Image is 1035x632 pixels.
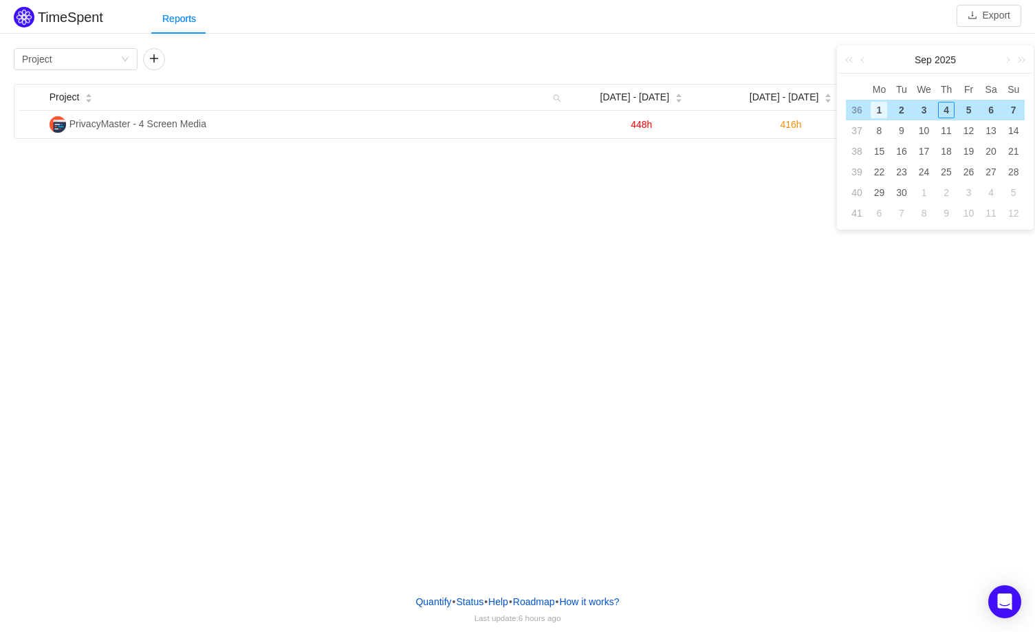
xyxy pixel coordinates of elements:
div: 5 [1005,184,1022,201]
td: October 7, 2025 [891,203,913,224]
div: 4 [938,102,955,118]
span: Su [1002,83,1025,96]
span: • [453,596,456,607]
td: October 10, 2025 [957,203,980,224]
td: October 9, 2025 [935,203,958,224]
div: 28 [1005,164,1022,180]
div: 14 [1005,122,1022,139]
div: 15 [871,143,887,160]
a: Quantify [415,591,452,612]
div: 6 [871,205,887,221]
td: October 6, 2025 [868,203,891,224]
span: Th [935,83,958,96]
span: Fr [957,83,980,96]
span: 448h [631,119,652,130]
div: 10 [961,205,977,221]
div: 27 [983,164,999,180]
div: 13 [983,122,999,139]
div: 1 [916,184,933,201]
div: 9 [938,205,955,221]
td: September 25, 2025 [935,162,958,182]
td: October 8, 2025 [913,203,935,224]
td: September 28, 2025 [1002,162,1025,182]
td: 36 [846,100,868,120]
th: Mon [868,79,891,100]
td: September 23, 2025 [891,162,913,182]
div: 20 [983,143,999,160]
td: September 6, 2025 [980,100,1003,120]
div: 3 [916,102,933,118]
div: Reports [151,3,207,34]
td: September 21, 2025 [1002,141,1025,162]
span: PrivacyMaster - 4 Screen Media [69,118,206,129]
th: Sun [1002,79,1025,100]
td: September 14, 2025 [1002,120,1025,141]
td: 41 [846,203,868,224]
div: 9 [893,122,910,139]
button: icon: downloadExport [957,5,1021,27]
button: icon: plus [143,48,165,70]
div: 7 [893,205,910,221]
span: Tu [891,83,913,96]
th: Fri [957,79,980,100]
span: [DATE] - [DATE] [600,90,670,105]
div: 17 [916,143,933,160]
td: September 30, 2025 [891,182,913,203]
div: 21 [1005,143,1022,160]
td: September 10, 2025 [913,120,935,141]
span: • [484,596,488,607]
div: 8 [871,122,887,139]
td: September 11, 2025 [935,120,958,141]
td: October 5, 2025 [1002,182,1025,203]
i: icon: down [121,55,129,65]
div: 10 [916,122,933,139]
td: September 3, 2025 [913,100,935,120]
a: Next month (PageDown) [1001,46,1013,74]
div: 29 [871,184,887,201]
td: September 2, 2025 [891,100,913,120]
td: September 26, 2025 [957,162,980,182]
td: 40 [846,182,868,203]
td: September 18, 2025 [935,141,958,162]
td: 37 [846,120,868,141]
div: 5 [961,102,977,118]
div: Sort [824,91,832,101]
a: 2025 [933,46,957,74]
a: Previous month (PageUp) [858,46,870,74]
div: 23 [893,164,910,180]
span: Sa [980,83,1003,96]
div: 12 [961,122,977,139]
td: September 15, 2025 [868,141,891,162]
img: Quantify logo [14,7,34,28]
span: • [509,596,512,607]
div: 12 [1005,205,1022,221]
div: 18 [938,143,955,160]
a: Roadmap [512,591,556,612]
th: Tue [891,79,913,100]
td: October 11, 2025 [980,203,1003,224]
th: Thu [935,79,958,100]
td: September 29, 2025 [868,182,891,203]
span: Project [50,90,80,105]
div: Open Intercom Messenger [988,585,1021,618]
td: October 2, 2025 [935,182,958,203]
a: Status [455,591,484,612]
td: September 1, 2025 [868,100,891,120]
div: 7 [1005,102,1022,118]
div: 25 [938,164,955,180]
td: September 24, 2025 [913,162,935,182]
td: September 5, 2025 [957,100,980,120]
th: Sat [980,79,1003,100]
div: 16 [893,143,910,160]
div: 4 [983,184,999,201]
i: icon: caret-up [825,92,832,96]
a: Help [488,591,509,612]
span: [DATE] - [DATE] [750,90,819,105]
button: How it works? [558,591,620,612]
div: 1 [871,102,887,118]
span: • [556,596,559,607]
td: October 12, 2025 [1002,203,1025,224]
div: 6 [983,102,999,118]
h2: TimeSpent [38,10,103,25]
div: 24 [916,164,933,180]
